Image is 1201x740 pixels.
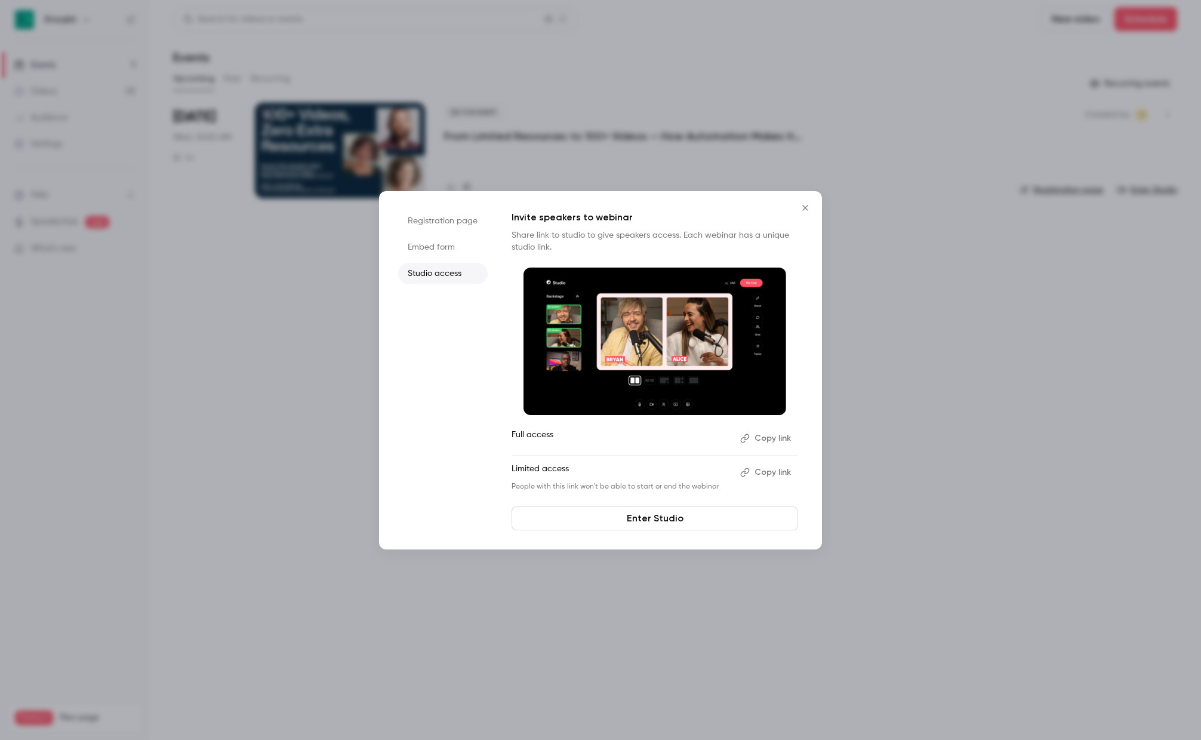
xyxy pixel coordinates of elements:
[512,506,798,530] a: Enter Studio
[398,263,488,284] li: Studio access
[793,196,817,220] button: Close
[512,463,731,482] p: Limited access
[398,210,488,232] li: Registration page
[512,210,798,225] p: Invite speakers to webinar
[735,429,798,448] button: Copy link
[512,429,731,448] p: Full access
[735,463,798,482] button: Copy link
[398,237,488,258] li: Embed form
[512,229,798,253] p: Share link to studio to give speakers access. Each webinar has a unique studio link.
[523,268,786,416] img: Invite speakers to webinar
[512,482,731,492] p: People with this link won't be able to start or end the webinar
